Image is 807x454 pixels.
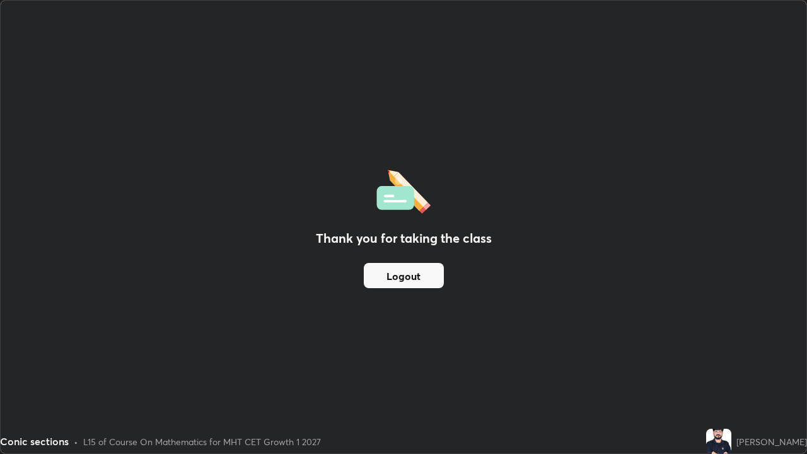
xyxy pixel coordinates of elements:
[316,229,492,248] h2: Thank you for taking the class
[83,435,321,448] div: L15 of Course On Mathematics for MHT CET Growth 1 2027
[74,435,78,448] div: •
[736,435,807,448] div: [PERSON_NAME]
[706,429,731,454] img: 7c2f8db92f994768b0658335c05f33a0.jpg
[376,166,431,214] img: offlineFeedback.1438e8b3.svg
[364,263,444,288] button: Logout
